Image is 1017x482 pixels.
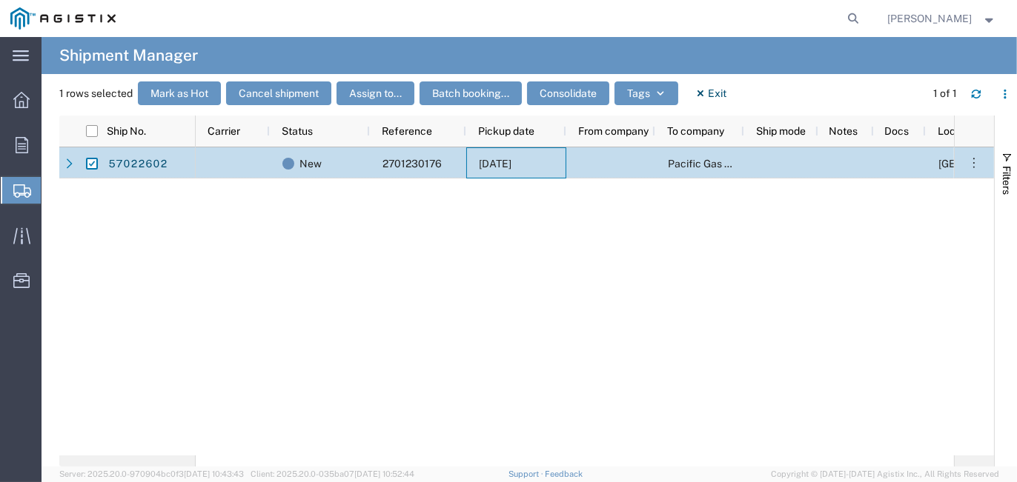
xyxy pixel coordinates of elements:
[107,125,146,137] span: Ship No.
[184,469,244,478] span: [DATE] 10:43:43
[683,81,739,105] button: Exit
[208,125,240,137] span: Carrier
[251,469,414,478] span: Client: 2025.20.0-035ba07
[59,37,198,74] h4: Shipment Manager
[887,10,997,27] button: [PERSON_NAME]
[382,125,432,137] span: Reference
[888,10,973,27] span: Tanisha Edwards
[420,81,522,105] button: Batch booking...
[382,158,442,170] span: 2701230176
[479,158,511,170] span: 10/03/2025
[667,125,724,137] span: To company
[829,125,858,137] span: Notes
[1001,166,1013,195] span: Filters
[337,81,414,105] button: Assign to...
[527,81,609,105] button: Consolidate
[282,125,313,137] span: Status
[10,7,116,30] img: logo
[545,469,583,478] a: Feedback
[354,469,414,478] span: [DATE] 10:52:44
[226,81,331,105] button: Cancel shipment
[578,125,649,137] span: From company
[508,469,546,478] a: Support
[478,125,534,137] span: Pickup date
[614,81,678,105] button: Tags
[885,125,910,137] span: Docs
[933,86,959,101] div: 1 of 1
[771,468,999,481] span: Copyright © [DATE]-[DATE] Agistix Inc., All Rights Reserved
[107,153,168,176] a: 57022602
[938,125,979,137] span: Location
[138,81,221,105] button: Mark as Hot
[59,469,244,478] span: Server: 2025.20.0-970904bc0f3
[668,158,818,170] span: Pacific Gas & Electric Company
[59,86,133,101] span: 1 rows selected
[299,148,322,179] span: New
[756,125,806,137] span: Ship mode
